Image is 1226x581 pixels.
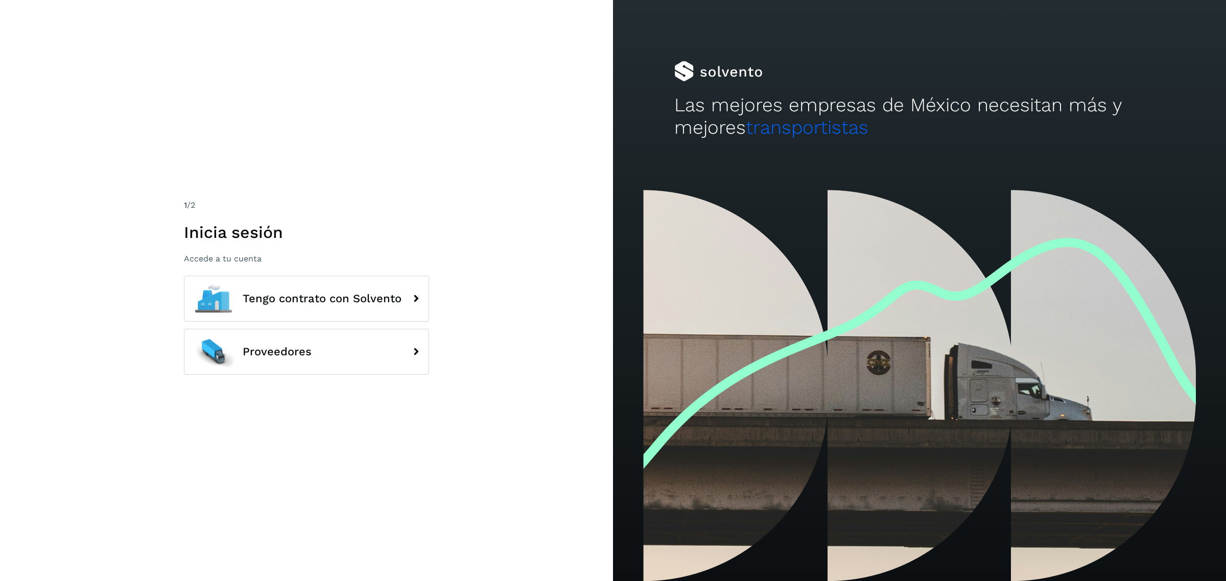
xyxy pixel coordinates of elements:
span: 1 [184,200,187,210]
span: Tengo contrato con Solvento [243,293,402,305]
button: Tengo contrato con Solvento [184,276,429,322]
h2: Las mejores empresas de México necesitan más y mejores [674,94,1165,139]
span: Proveedores [243,346,312,358]
span: transportistas [746,116,868,138]
div: /2 [184,199,429,211]
p: Accede a tu cuenta [184,254,429,263]
h1: Inicia sesión [184,223,429,242]
button: Proveedores [184,329,429,375]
